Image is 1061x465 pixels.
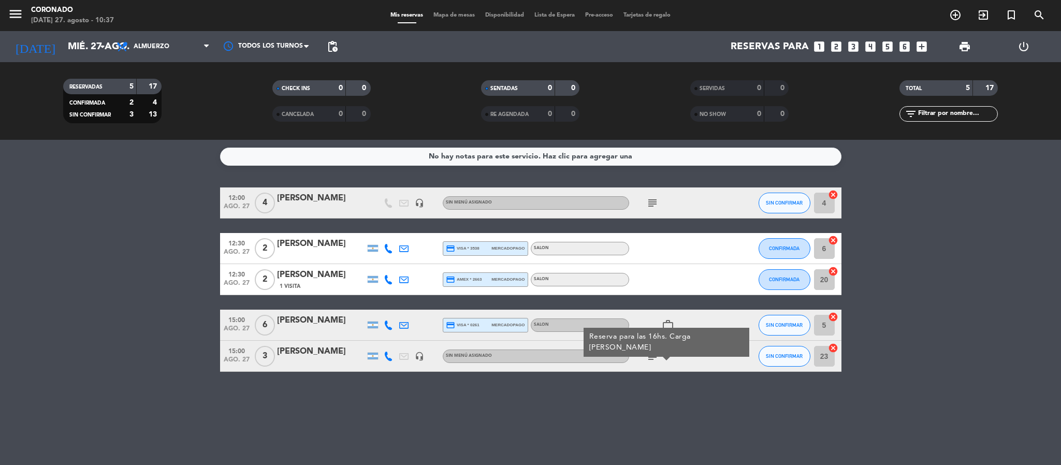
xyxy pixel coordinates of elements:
[69,100,105,106] span: CONFIRMADA
[828,266,838,277] i: cancel
[534,323,549,327] span: SALON
[446,275,482,284] span: amex * 2663
[491,322,525,328] span: mercadopago
[282,112,314,117] span: CANCELADA
[905,108,917,120] i: filter_list
[129,111,134,118] strong: 3
[759,269,810,290] button: CONFIRMADA
[224,313,250,325] span: 15:00
[646,197,659,209] i: subject
[224,268,250,280] span: 12:30
[548,84,552,92] strong: 0
[1005,9,1018,21] i: turned_in_not
[362,110,368,118] strong: 0
[766,353,803,359] span: SIN CONFIRMAR
[282,86,310,91] span: CHECK INS
[864,40,877,53] i: looks_4
[446,275,455,284] i: credit_card
[277,192,365,205] div: [PERSON_NAME]
[277,237,365,251] div: [PERSON_NAME]
[812,40,826,53] i: looks_one
[8,6,23,22] i: menu
[1033,9,1045,21] i: search
[415,198,424,208] i: headset_mic
[1018,40,1030,53] i: power_settings_new
[571,110,577,118] strong: 0
[915,40,928,53] i: add_box
[224,237,250,249] span: 12:30
[759,315,810,336] button: SIN CONFIRMAR
[759,238,810,259] button: CONFIRMADA
[977,9,990,21] i: exit_to_app
[224,280,250,292] span: ago. 27
[339,84,343,92] strong: 0
[662,319,674,331] i: work_outline
[280,282,300,290] span: 1 Visita
[966,84,970,92] strong: 5
[149,111,159,118] strong: 13
[480,12,529,18] span: Disponibilidad
[129,83,134,90] strong: 5
[428,12,480,18] span: Mapa de mesas
[700,86,725,91] span: SERVIDAS
[277,345,365,358] div: [PERSON_NAME]
[548,110,552,118] strong: 0
[339,110,343,118] strong: 0
[446,244,455,253] i: credit_card
[994,31,1053,62] div: LOG OUT
[129,99,134,106] strong: 2
[881,40,894,53] i: looks_5
[255,346,275,367] span: 3
[224,344,250,356] span: 15:00
[618,12,676,18] span: Tarjetas de regalo
[385,12,428,18] span: Mis reservas
[949,9,962,21] i: add_circle_outline
[255,315,275,336] span: 6
[429,151,632,163] div: No hay notas para este servicio. Haz clic para agregar una
[69,84,103,90] span: RESERVADAS
[847,40,860,53] i: looks_3
[96,40,109,53] i: arrow_drop_down
[134,43,169,50] span: Almuerzo
[255,193,275,213] span: 4
[362,84,368,92] strong: 0
[149,83,159,90] strong: 17
[769,277,800,282] span: CONFIRMADA
[153,99,159,106] strong: 4
[830,40,843,53] i: looks_two
[534,277,549,281] span: SALON
[769,245,800,251] span: CONFIRMADA
[224,249,250,260] span: ago. 27
[255,238,275,259] span: 2
[766,200,803,206] span: SIN CONFIRMAR
[224,325,250,337] span: ago. 27
[446,200,492,205] span: Sin menú asignado
[8,35,63,58] i: [DATE]
[780,110,787,118] strong: 0
[491,276,525,283] span: mercadopago
[491,245,525,252] span: mercadopago
[255,269,275,290] span: 2
[757,84,761,92] strong: 0
[224,203,250,215] span: ago. 27
[766,322,803,328] span: SIN CONFIRMAR
[731,41,809,52] span: Reservas para
[490,86,518,91] span: SENTADAS
[446,244,479,253] span: visa * 3538
[529,12,580,18] span: Lista de Espera
[580,12,618,18] span: Pre-acceso
[828,190,838,200] i: cancel
[985,84,996,92] strong: 17
[571,84,577,92] strong: 0
[828,235,838,245] i: cancel
[906,86,922,91] span: TOTAL
[780,84,787,92] strong: 0
[69,112,111,118] span: SIN CONFIRMAR
[277,314,365,327] div: [PERSON_NAME]
[277,268,365,282] div: [PERSON_NAME]
[917,108,997,120] input: Filtrar por nombre...
[700,112,726,117] span: NO SHOW
[759,193,810,213] button: SIN CONFIRMAR
[8,6,23,25] button: menu
[828,312,838,322] i: cancel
